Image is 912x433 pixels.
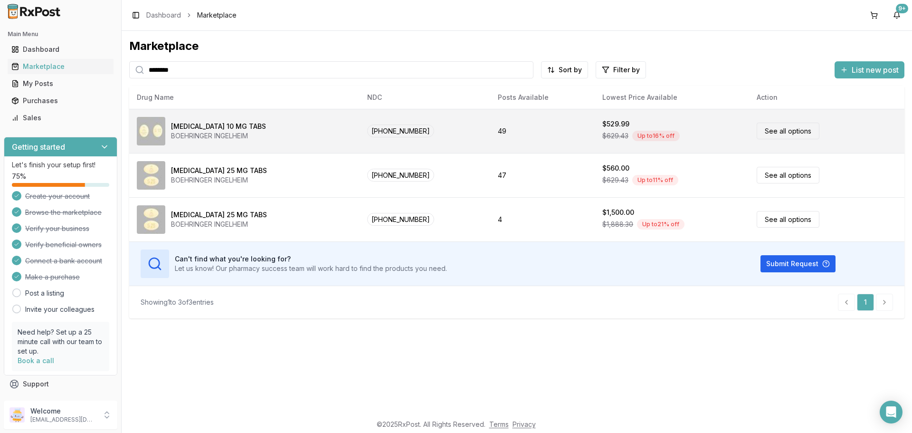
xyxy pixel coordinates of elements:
img: Jardiance 25 MG TABS [137,161,165,190]
p: Need help? Set up a 25 minute call with our team to set up. [18,327,104,356]
h3: Can't find what you're looking for? [175,254,447,264]
p: [EMAIL_ADDRESS][DOMAIN_NAME] [30,416,96,423]
span: $629.43 [602,131,628,141]
button: Sales [4,110,117,125]
div: [MEDICAL_DATA] 10 MG TABS [171,122,266,131]
div: Up to 16 % off [632,131,680,141]
span: Filter by [613,65,640,75]
div: Sales [11,113,110,123]
div: BOEHRINGER INGELHEIM [171,131,266,141]
button: Support [4,375,117,393]
div: Up to 21 % off [637,219,684,230]
div: Purchases [11,96,110,106]
span: $629.43 [602,175,628,185]
span: Sort by [559,65,582,75]
span: Create your account [25,192,90,201]
a: 1 [857,294,874,311]
span: Verify beneficial owners [25,240,102,250]
span: Connect a bank account [25,256,102,266]
h3: Getting started [12,141,65,153]
button: Purchases [4,93,117,108]
button: Submit Request [760,255,836,272]
div: Showing 1 to 3 of 3 entries [141,298,214,307]
button: Sort by [541,61,588,78]
button: Filter by [596,61,646,78]
th: NDC [360,86,490,109]
button: List new post [835,61,904,78]
p: Let's finish your setup first! [12,160,109,170]
th: Posts Available [490,86,595,109]
a: See all options [757,211,819,228]
a: Purchases [8,92,114,109]
button: Feedback [4,393,117,410]
span: [PHONE_NUMBER] [367,169,434,182]
span: 75 % [12,172,26,181]
img: RxPost Logo [4,4,65,19]
p: Let us know! Our pharmacy success team will work hard to find the products you need. [175,264,447,273]
div: BOEHRINGER INGELHEIM [171,175,267,185]
div: [MEDICAL_DATA] 25 MG TABS [171,166,267,175]
span: Feedback [23,396,55,406]
a: My Posts [8,75,114,92]
td: 4 [490,197,595,241]
div: BOEHRINGER INGELHEIM [171,220,267,229]
a: Dashboard [146,10,181,20]
a: Marketplace [8,58,114,75]
th: Lowest Price Available [595,86,749,109]
td: 47 [490,153,595,197]
h2: Main Menu [8,30,114,38]
button: My Posts [4,76,117,91]
span: List new post [852,64,899,76]
div: Dashboard [11,45,110,54]
img: User avatar [9,407,25,423]
div: Up to 11 % off [632,175,678,185]
a: Invite your colleagues [25,305,95,314]
button: Marketplace [4,59,117,74]
a: See all options [757,123,819,139]
nav: breadcrumb [146,10,237,20]
div: My Posts [11,79,110,88]
img: Jardiance 25 MG TABS [137,205,165,234]
img: Jardiance 10 MG TABS [137,117,165,145]
div: $560.00 [602,164,629,173]
a: Post a listing [25,289,64,298]
a: Dashboard [8,41,114,58]
div: Marketplace [11,62,110,71]
a: Privacy [513,420,536,428]
a: Terms [489,420,509,428]
div: 9+ [896,4,908,13]
button: Dashboard [4,42,117,57]
span: Verify your business [25,224,89,233]
div: Marketplace [129,38,904,54]
span: Make a purchase [25,272,80,282]
a: Sales [8,109,114,126]
div: $1,500.00 [602,208,634,217]
th: Drug Name [129,86,360,109]
a: List new post [835,66,904,76]
div: [MEDICAL_DATA] 25 MG TABS [171,210,267,220]
a: Book a call [18,356,54,365]
td: 49 [490,109,595,153]
span: $1,888.30 [602,220,633,229]
nav: pagination [838,294,893,311]
button: 9+ [889,8,904,23]
th: Action [749,86,904,109]
p: Welcome [30,406,96,416]
span: [PHONE_NUMBER] [367,213,434,226]
div: Open Intercom Messenger [880,401,902,423]
span: Marketplace [197,10,237,20]
span: Browse the marketplace [25,208,102,217]
div: $529.99 [602,119,629,129]
span: [PHONE_NUMBER] [367,125,434,137]
a: See all options [757,167,819,183]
